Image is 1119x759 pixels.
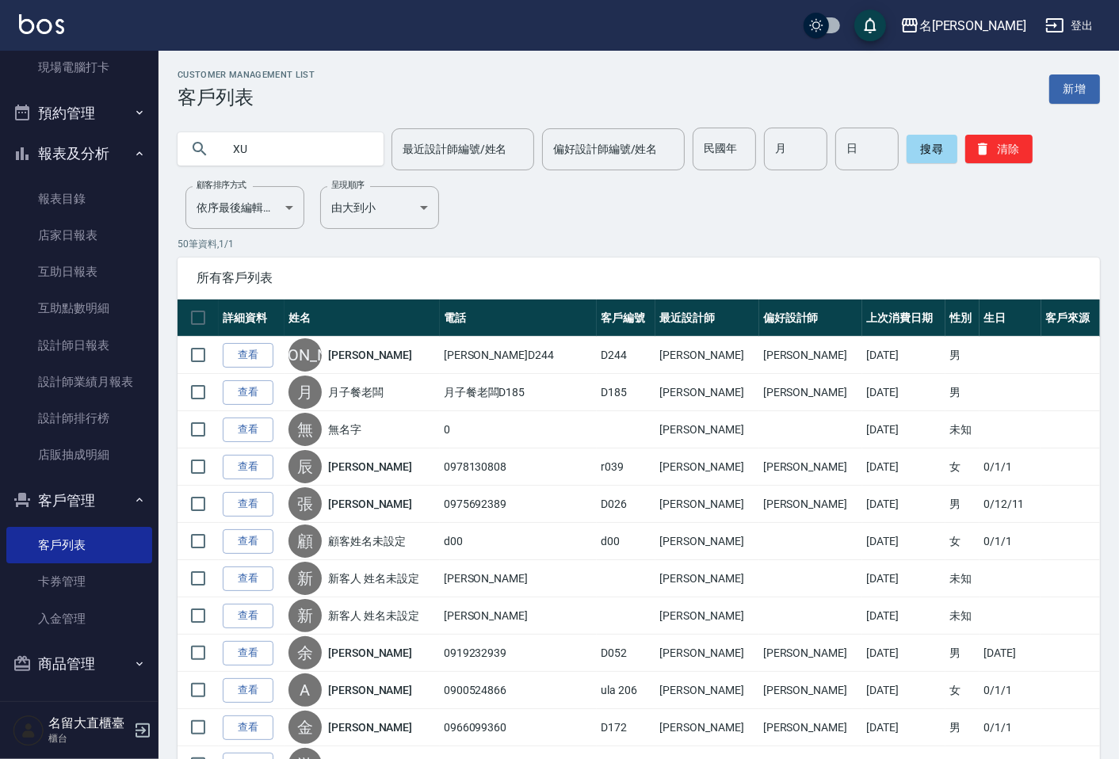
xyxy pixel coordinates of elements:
a: [PERSON_NAME] [328,645,412,661]
a: 新客人 姓名未設定 [328,570,419,586]
th: 詳細資料 [219,299,285,337]
td: [PERSON_NAME] [655,448,759,486]
a: 查看 [223,715,273,740]
td: [PERSON_NAME] [655,560,759,597]
td: 0900524866 [440,672,598,709]
div: 依序最後編輯時間 [185,186,304,229]
th: 生日 [980,299,1041,337]
th: 客戶編號 [597,299,655,337]
input: 搜尋關鍵字 [222,128,371,170]
td: d00 [597,523,655,560]
td: [PERSON_NAME] [759,635,863,672]
button: 名[PERSON_NAME] [894,10,1033,42]
td: D185 [597,374,655,411]
button: 商品管理 [6,643,152,685]
label: 呈現順序 [331,179,365,191]
td: 0/12/11 [980,486,1041,523]
td: D172 [597,709,655,746]
td: [PERSON_NAME] [655,337,759,374]
p: 櫃台 [48,731,129,746]
div: 月 [288,376,322,409]
td: 0 [440,411,598,448]
img: Person [13,715,44,746]
td: 未知 [945,560,980,597]
a: 查看 [223,566,273,591]
td: D052 [597,635,655,672]
a: [PERSON_NAME] [328,496,412,512]
div: 新 [288,599,322,632]
td: [PERSON_NAME] [655,523,759,560]
a: [PERSON_NAME] [328,459,412,475]
td: [PERSON_NAME] [440,560,598,597]
td: r039 [597,448,655,486]
div: [PERSON_NAME] [288,338,322,372]
td: 女 [945,448,980,486]
a: 店家日報表 [6,217,152,254]
button: 清除 [965,135,1033,163]
a: 查看 [223,529,273,554]
td: 0/1/1 [980,448,1041,486]
td: [PERSON_NAME] [655,411,759,448]
label: 顧客排序方式 [197,179,246,191]
h2: Customer Management List [178,70,315,80]
a: 顧客姓名未設定 [328,533,406,549]
button: save [854,10,886,41]
td: [DATE] [862,523,945,560]
th: 上次消費日期 [862,299,945,337]
td: [PERSON_NAME] [759,374,863,411]
a: 報表目錄 [6,181,152,217]
td: [PERSON_NAME] [655,635,759,672]
a: 設計師業績月報表 [6,364,152,400]
td: 0/1/1 [980,523,1041,560]
a: 新增 [1049,74,1100,104]
a: [PERSON_NAME] [328,682,412,698]
a: 查看 [223,380,273,405]
div: 名[PERSON_NAME] [919,16,1026,36]
div: 金 [288,711,322,744]
td: [PERSON_NAME] [655,709,759,746]
a: 店販抽成明細 [6,437,152,473]
td: 男 [945,374,980,411]
a: [PERSON_NAME] [328,719,412,735]
a: 互助日報表 [6,254,152,290]
td: [DATE] [862,411,945,448]
a: 查看 [223,604,273,628]
th: 姓名 [285,299,440,337]
td: 月子餐老闆D185 [440,374,598,411]
a: 查看 [223,678,273,703]
button: 登出 [1039,11,1100,40]
a: 現場電腦打卡 [6,49,152,86]
td: [PERSON_NAME] [759,672,863,709]
td: [DATE] [862,672,945,709]
td: 男 [945,486,980,523]
td: d00 [440,523,598,560]
td: D244 [597,337,655,374]
th: 性別 [945,299,980,337]
th: 電話 [440,299,598,337]
td: 女 [945,523,980,560]
td: 男 [945,709,980,746]
a: 查看 [223,343,273,368]
td: [PERSON_NAME] [655,374,759,411]
div: 無 [288,413,322,446]
a: 入金管理 [6,601,152,637]
td: 未知 [945,411,980,448]
img: Logo [19,14,64,34]
a: 月子餐老闆 [328,384,384,400]
td: [PERSON_NAME] [759,337,863,374]
td: 0919232939 [440,635,598,672]
a: 新客人 姓名未設定 [328,608,419,624]
button: 客戶管理 [6,480,152,521]
td: [PERSON_NAME]D244 [440,337,598,374]
td: [DATE] [862,709,945,746]
button: 預約管理 [6,93,152,134]
a: 設計師日報表 [6,327,152,364]
td: [DATE] [862,597,945,635]
td: [PERSON_NAME] [655,597,759,635]
td: [DATE] [862,448,945,486]
a: 無名字 [328,421,361,437]
div: A [288,673,322,707]
a: 客戶列表 [6,527,152,563]
td: 未知 [945,597,980,635]
th: 客戶來源 [1041,299,1100,337]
